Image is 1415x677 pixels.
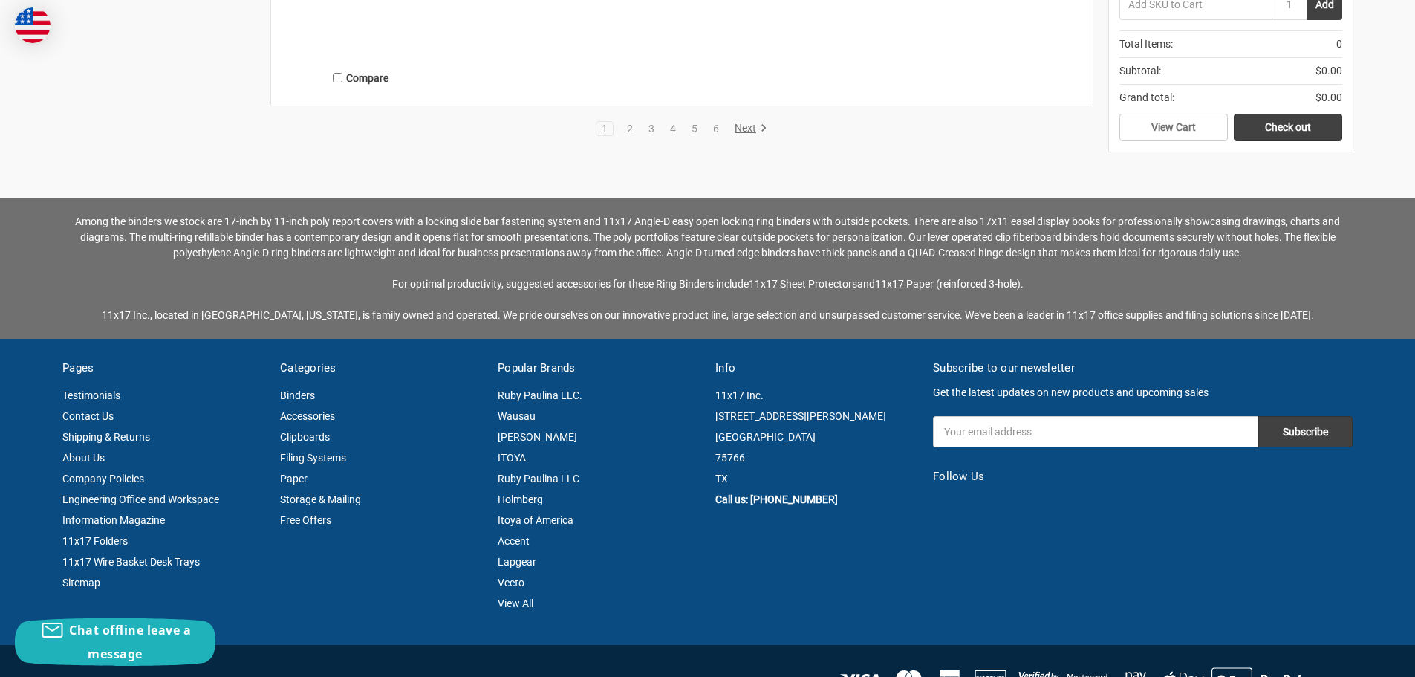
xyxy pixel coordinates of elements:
[62,431,150,443] a: Shipping & Returns
[643,123,660,134] a: 3
[596,123,613,134] a: 1
[1258,416,1353,447] input: Subscribe
[498,597,533,609] a: View All
[498,452,526,464] a: ITOYA
[280,473,308,485] a: Paper
[62,535,128,547] a: 11x17 Folders
[498,556,536,568] a: Lapgear
[62,452,105,464] a: About Us
[1234,114,1342,142] a: Check out
[498,360,700,377] h5: Popular Brands
[1292,637,1415,677] iframe: Google Customer Reviews
[280,389,315,401] a: Binders
[392,278,749,290] span: For optimal productivity, suggested accessories for these Ring Binders include
[280,514,331,526] a: Free Offers
[62,556,200,568] a: 11x17 Wire Basket Desk Trays
[1315,63,1342,79] span: $0.00
[933,385,1353,401] p: Get the latest updates on new products and upcoming sales
[708,123,724,134] a: 6
[1315,90,1342,106] span: $0.00
[75,216,1340,259] span: Among the binders we stock are 17-inch by 11-inch poly report covers with a locking slide bar fas...
[280,410,335,422] a: Accessories
[498,473,579,485] a: Ruby Paulina LLC
[498,493,543,505] a: Holmberg
[729,122,767,135] a: Next
[1336,36,1342,52] span: 0
[715,385,917,489] address: 11x17 Inc. [STREET_ADDRESS][PERSON_NAME] [GEOGRAPHIC_DATA] 75766 TX
[280,431,330,443] a: Clipboards
[857,278,875,290] span: and
[498,577,524,589] a: Vecto
[62,473,144,485] a: Company Policies
[287,65,435,90] label: Compare
[498,431,577,443] a: [PERSON_NAME]
[15,7,51,43] img: duty and tax information for United States
[333,73,342,82] input: Compare
[498,514,573,526] a: Itoya of America
[62,389,120,401] a: Testimonials
[933,416,1258,447] input: Your email address
[1119,114,1228,142] a: View Cart
[280,493,361,505] a: Storage & Mailing
[1119,36,1173,52] span: Total Items:
[1119,90,1174,106] span: Grand total:
[1119,63,1161,79] span: Subtotal:
[715,493,838,505] a: Call us: [PHONE_NUMBER]
[622,123,638,134] a: 2
[498,410,536,422] a: Wausau
[280,360,482,377] h5: Categories
[665,123,681,134] a: 4
[62,493,219,526] a: Engineering Office and Workspace Information Magazine
[62,360,264,377] h5: Pages
[102,309,1314,321] span: 11x17 Inc., located in [GEOGRAPHIC_DATA], [US_STATE], is family owned and operated. We pride ours...
[62,410,114,422] a: Contact Us
[498,535,530,547] a: Accent
[62,577,100,589] a: Sitemap
[69,622,191,662] span: Chat offline leave a message
[280,452,346,464] a: Filing Systems
[933,468,1353,485] h5: Follow Us
[686,123,703,134] a: 5
[1021,278,1024,290] span: .
[15,618,215,666] button: Chat offline leave a message
[933,360,1353,377] h5: Subscribe to our newsletter
[715,360,917,377] h5: Info
[62,214,1353,323] p: 11x17 Sheet Protectors 11x17 Paper (reinforced 3-hole)
[498,389,582,401] a: Ruby Paulina LLC.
